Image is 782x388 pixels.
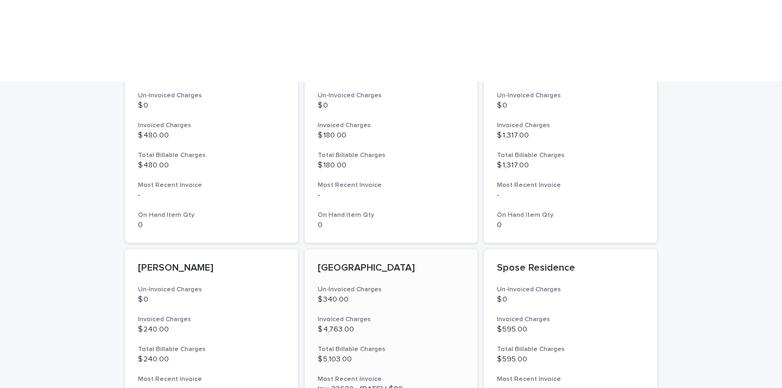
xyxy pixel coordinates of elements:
[497,151,644,160] h3: Total Billable Charges
[318,131,465,140] p: $ 180.00
[318,91,465,100] h3: Un-Invoiced Charges
[138,131,285,140] p: $ 480.00
[138,211,285,220] h3: On Hand Item Qty
[497,131,644,140] p: $ 1,317.00
[318,151,465,160] h3: Total Billable Charges
[484,56,657,243] a: [PERSON_NAME] ResidenceUn-Invoiced Charges$ 0Invoiced Charges$ 1,317.00Total Billable Charges$ 1,...
[318,375,465,384] h3: Most Recent Invoice
[497,285,644,294] h3: Un-Invoiced Charges
[138,345,285,354] h3: Total Billable Charges
[497,121,644,130] h3: Invoiced Charges
[318,262,465,274] p: [GEOGRAPHIC_DATA]
[138,121,285,130] h3: Invoiced Charges
[497,345,644,354] h3: Total Billable Charges
[318,295,465,304] p: $ 340.00
[138,101,285,110] p: $ 0
[138,355,285,364] p: $ 240.00
[318,345,465,354] h3: Total Billable Charges
[305,56,478,243] a: [PERSON_NAME] ResidenceUn-Invoiced Charges$ 0Invoiced Charges$ 180.00Total Billable Charges$ 180....
[497,262,644,274] p: Spose Residence
[497,161,644,170] p: $ 1,317.00
[318,211,465,220] h3: On Hand Item Qty
[497,355,644,364] p: $ 595.00
[138,375,285,384] h3: Most Recent Invoice
[318,221,465,230] p: 0
[497,325,644,334] p: $ 595.00
[497,91,644,100] h3: Un-Invoiced Charges
[497,375,644,384] h3: Most Recent Invoice
[125,56,298,243] a: [PERSON_NAME]Un-Invoiced Charges$ 0Invoiced Charges$ 480.00Total Billable Charges$ 480.00Most Rec...
[318,325,465,334] p: $ 4,763.00
[497,211,644,220] h3: On Hand Item Qty
[138,285,285,294] h3: Un-Invoiced Charges
[318,285,465,294] h3: Un-Invoiced Charges
[318,101,465,110] p: $ 0
[138,181,285,190] h3: Most Recent Invoice
[497,191,644,200] p: -
[497,101,644,110] p: $ 0
[138,325,285,334] p: $ 240.00
[318,355,465,364] p: $ 5,103.00
[138,315,285,324] h3: Invoiced Charges
[138,151,285,160] h3: Total Billable Charges
[318,181,465,190] h3: Most Recent Invoice
[497,221,644,230] p: 0
[138,161,285,170] p: $ 480.00
[138,262,285,274] p: [PERSON_NAME]
[318,315,465,324] h3: Invoiced Charges
[497,181,644,190] h3: Most Recent Invoice
[318,161,465,170] p: $ 180.00
[138,91,285,100] h3: Un-Invoiced Charges
[497,315,644,324] h3: Invoiced Charges
[318,121,465,130] h3: Invoiced Charges
[318,191,465,200] p: -
[138,295,285,304] p: $ 0
[138,221,285,230] p: 0
[138,191,285,200] p: -
[497,295,644,304] p: $ 0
